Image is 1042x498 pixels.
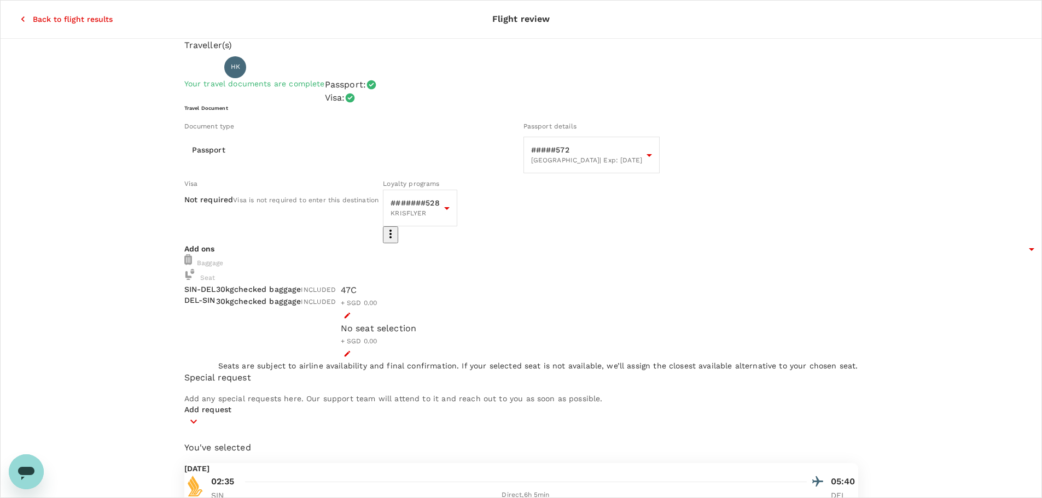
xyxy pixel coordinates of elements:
div: 47C [341,284,417,297]
p: Passport : [325,78,366,91]
span: [GEOGRAPHIC_DATA] | Exp: [DATE] [531,155,668,166]
p: 02:35 [211,475,235,488]
p: Traveller 1 : [184,62,220,73]
span: Visa is not required to enter this destination [233,196,379,204]
p: DEL - SIN [184,295,216,306]
span: + SGD 0.00 [341,299,377,307]
p: Traveller(s) [184,39,858,52]
p: Special request [184,371,858,384]
div: No seat selection [341,322,417,335]
p: You've selected [184,441,858,454]
p: SIN - DEL [184,284,216,295]
div: Passport [184,137,268,162]
p: 05:40 [831,475,858,488]
span: Your travel documents are complete [184,79,325,88]
span: Document type [184,122,235,130]
span: KRISFLYER [391,208,465,219]
span: + SGD 0.00 [341,337,377,345]
p: Seats are subject to airline availability and final confirmation. If your selected seat is not av... [218,360,858,371]
p: Add any special requests here. Our support team will attend to it and reach out to you as soon as... [184,393,858,404]
h6: Travel Document [184,104,858,112]
span: Passport details [523,122,577,130]
span: INCLUDED [301,286,336,294]
img: SQ [184,475,206,497]
p: Add ons [184,243,858,254]
div: #####572[GEOGRAPHIC_DATA]| Exp: [DATE] [523,137,685,173]
img: baggage-icon [184,254,192,265]
img: baggage-icon [184,269,195,280]
p: [DATE] [184,463,210,474]
p: #######528 [391,197,465,208]
div: #######528KRISFLYER [383,190,482,226]
p: Visa : [325,91,345,104]
span: HK [231,62,240,73]
p: Flight review [492,13,550,26]
p: Add request [184,404,858,415]
iframe: Button to launch messaging window [9,454,44,489]
span: 30kg checked baggage [216,297,301,306]
div: Baggage [184,254,858,269]
span: Loyalty programs [383,180,439,188]
span: Visa [184,180,198,188]
button: Back to flight results [4,5,128,33]
span: 30kg checked baggage [216,285,301,294]
div: Seat [184,269,858,284]
p: Not required [184,194,234,205]
p: #####572 [531,144,668,155]
p: Back to flight results [33,14,113,25]
span: INCLUDED [301,298,336,306]
p: [PERSON_NAME] [PERSON_NAME] [251,61,401,74]
p: Passport [192,144,251,155]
